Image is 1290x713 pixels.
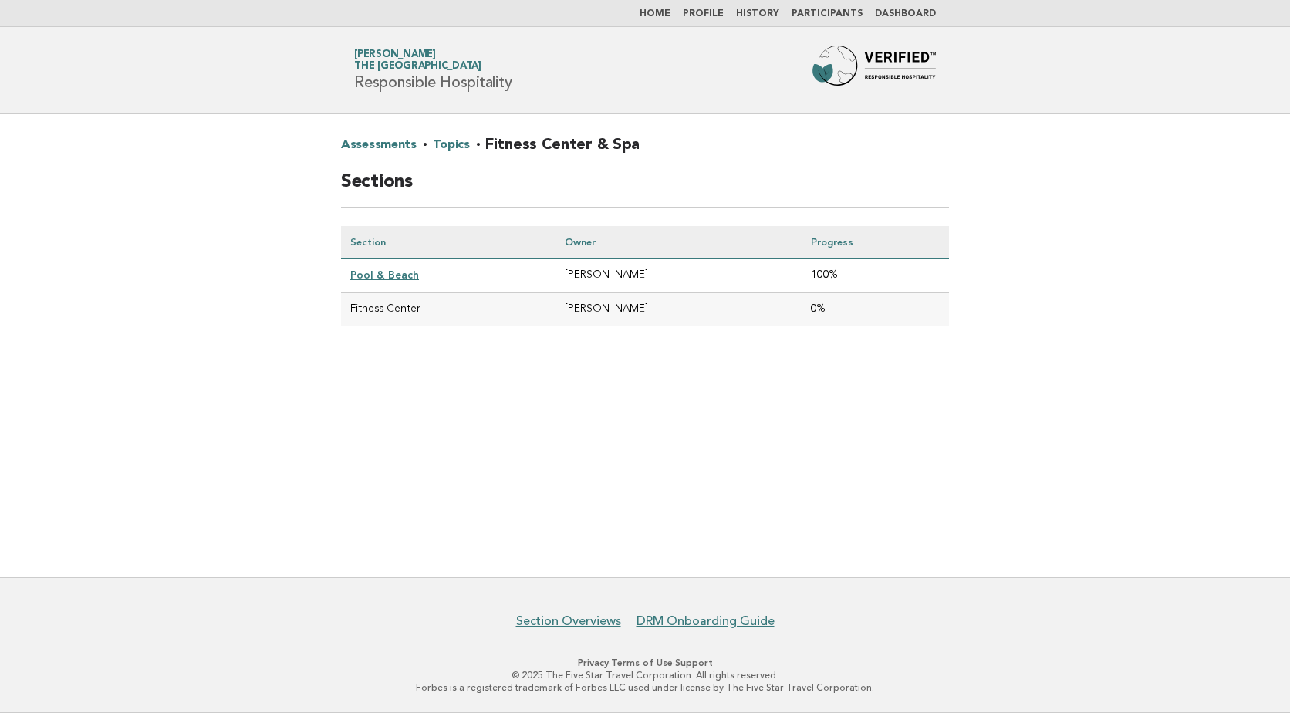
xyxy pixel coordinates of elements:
td: [PERSON_NAME] [556,259,802,293]
h2: · · Fitness Center & Spa [341,133,949,170]
a: Privacy [578,657,609,668]
p: © 2025 The Five Star Travel Corporation. All rights reserved. [173,669,1117,681]
th: Progress [802,226,949,259]
th: Owner [556,226,802,259]
a: Participants [792,9,863,19]
td: [PERSON_NAME] [556,293,802,326]
td: 0% [802,293,949,326]
a: DRM Onboarding Guide [637,613,775,629]
img: Forbes Travel Guide [812,46,936,95]
td: Fitness Center [341,293,556,326]
a: Topics [433,133,469,157]
a: [PERSON_NAME]The [GEOGRAPHIC_DATA] [354,49,481,71]
a: History [736,9,779,19]
a: Section Overviews [516,613,621,629]
a: Terms of Use [611,657,673,668]
th: Section [341,226,556,259]
h2: Sections [341,170,949,208]
p: Forbes is a registered trademark of Forbes LLC used under license by The Five Star Travel Corpora... [173,681,1117,694]
a: Assessments [341,133,417,157]
td: 100% [802,259,949,293]
a: Profile [683,9,724,19]
span: The [GEOGRAPHIC_DATA] [354,62,481,72]
a: Home [640,9,670,19]
h1: Responsible Hospitality [354,50,512,90]
a: Dashboard [875,9,936,19]
p: · · [173,657,1117,669]
a: Support [675,657,713,668]
a: Pool & Beach [350,269,419,281]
